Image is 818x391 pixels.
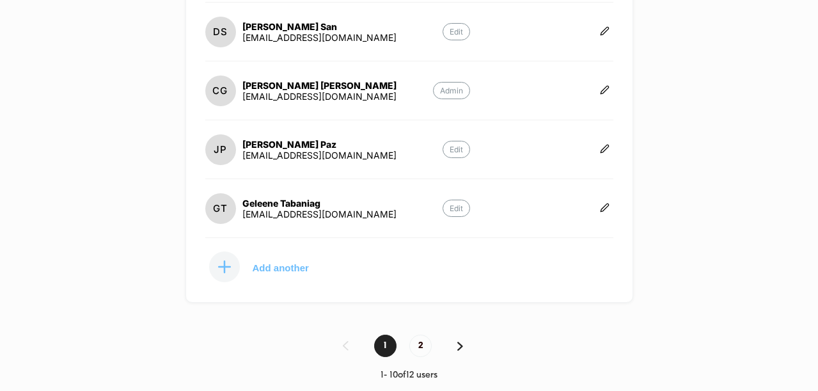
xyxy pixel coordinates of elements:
span: 1 [374,335,397,357]
p: Edit [443,141,470,158]
p: Admin [433,82,470,99]
img: pagination forward [457,342,463,351]
p: CG [212,84,228,97]
p: JP [214,143,227,156]
div: [EMAIL_ADDRESS][DOMAIN_NAME] [242,150,397,161]
p: Edit [443,23,470,40]
span: 2 [409,335,432,357]
button: Add another [205,251,333,283]
p: DS [213,26,228,38]
p: GT [213,202,228,214]
div: [EMAIL_ADDRESS][DOMAIN_NAME] [242,91,397,102]
div: [EMAIL_ADDRESS][DOMAIN_NAME] [242,209,397,219]
p: Add another [253,264,309,271]
div: [PERSON_NAME] Paz [242,139,397,150]
p: Edit [443,200,470,217]
div: Geleene Tabaniag [242,198,397,209]
div: [EMAIL_ADDRESS][DOMAIN_NAME] [242,32,397,43]
div: [PERSON_NAME] San [242,21,397,32]
div: [PERSON_NAME] [PERSON_NAME] [242,80,397,91]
